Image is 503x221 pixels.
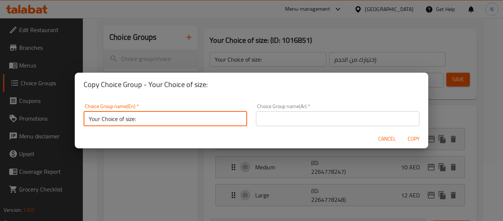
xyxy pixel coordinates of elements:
[378,134,396,144] span: Cancel
[402,132,425,146] button: Copy
[256,111,419,126] input: Please enter Choice Group name(ar)
[84,111,247,126] input: Please enter Choice Group name(en)
[84,79,419,90] h2: Copy Choice Group - Your Choice of size:
[405,134,422,144] span: Copy
[375,132,399,146] button: Cancel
